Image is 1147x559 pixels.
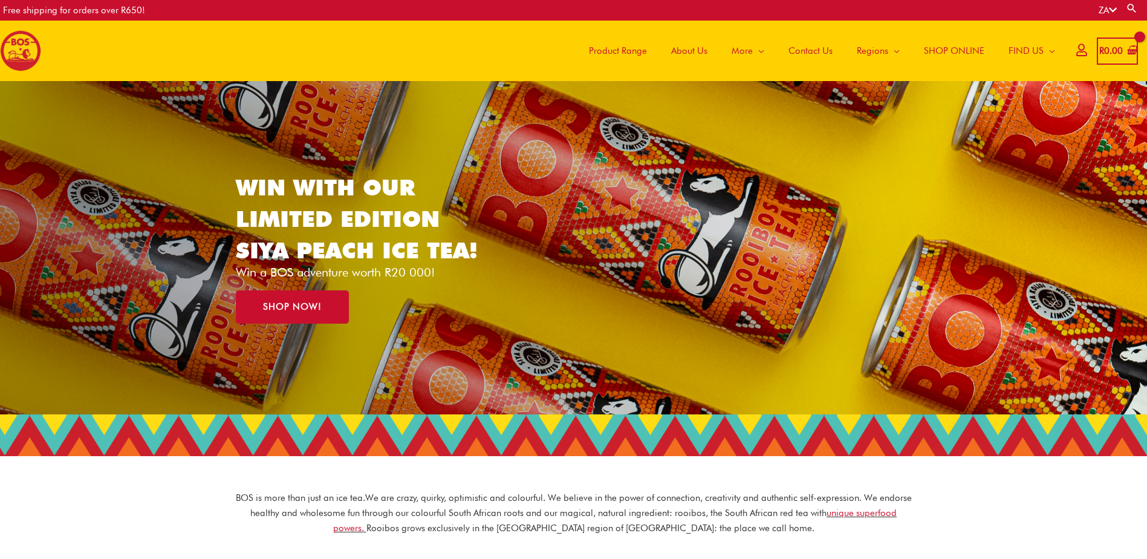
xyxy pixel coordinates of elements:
[720,21,776,81] a: More
[568,21,1067,81] nav: Site Navigation
[845,21,912,81] a: Regions
[776,21,845,81] a: Contact Us
[671,33,707,69] span: About Us
[1099,45,1123,56] bdi: 0.00
[589,33,647,69] span: Product Range
[1126,2,1138,14] a: Search button
[236,266,496,278] p: Win a BOS adventure worth R20 000!
[333,508,897,534] a: unique superfood powers.
[263,302,322,312] span: SHOP NOW!
[236,290,349,324] a: SHOP NOW!
[1099,45,1104,56] span: R
[659,21,720,81] a: About Us
[788,33,833,69] span: Contact Us
[236,174,478,264] a: WIN WITH OUR LIMITED EDITION SIYA PEACH ICE TEA!
[577,21,659,81] a: Product Range
[1099,5,1117,16] a: ZA
[235,491,912,535] p: BOS is more than just an ice tea. We are crazy, quirky, optimistic and colourful. We believe in t...
[1097,38,1138,65] a: View Shopping Cart, empty
[857,33,888,69] span: Regions
[1009,33,1044,69] span: FIND US
[732,33,753,69] span: More
[924,33,984,69] span: SHOP ONLINE
[912,21,996,81] a: SHOP ONLINE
